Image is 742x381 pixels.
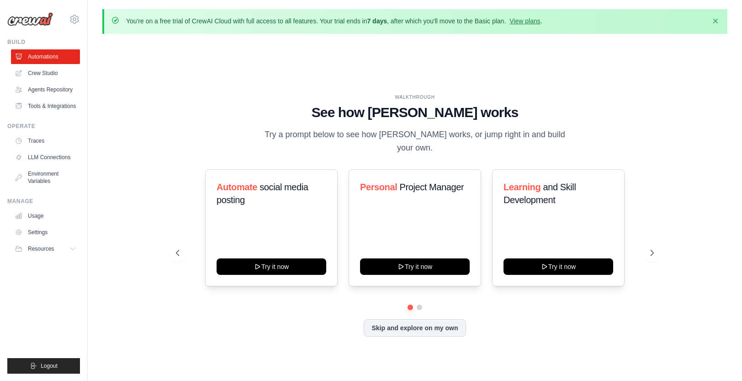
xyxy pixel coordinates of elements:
span: Automate [217,182,257,192]
button: Resources [11,241,80,256]
a: Automations [11,49,80,64]
button: Try it now [503,258,613,275]
p: You're on a free trial of CrewAI Cloud with full access to all features. Your trial ends in , aft... [126,16,542,26]
div: Manage [7,198,80,205]
div: Build [7,38,80,46]
a: Environment Variables [11,166,80,188]
a: Tools & Integrations [11,99,80,113]
span: Project Manager [399,182,464,192]
span: Learning [503,182,541,192]
p: Try a prompt below to see how [PERSON_NAME] works, or jump right in and build your own. [261,128,568,155]
a: Traces [11,134,80,148]
strong: 7 days [367,17,387,25]
span: Logout [41,362,58,370]
span: Resources [28,245,54,252]
a: LLM Connections [11,150,80,165]
a: Crew Studio [11,66,80,80]
button: Try it now [217,258,326,275]
div: WALKTHROUGH [176,94,654,101]
img: Logo [7,12,53,26]
button: Logout [7,358,80,374]
button: Skip and explore on my own [364,319,466,337]
span: Personal [360,182,397,192]
button: Try it now [360,258,470,275]
h1: See how [PERSON_NAME] works [176,104,654,121]
div: Operate [7,123,80,130]
a: Settings [11,225,80,240]
a: Usage [11,209,80,223]
a: Agents Repository [11,82,80,97]
span: social media posting [217,182,308,205]
a: View plans [509,17,540,25]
